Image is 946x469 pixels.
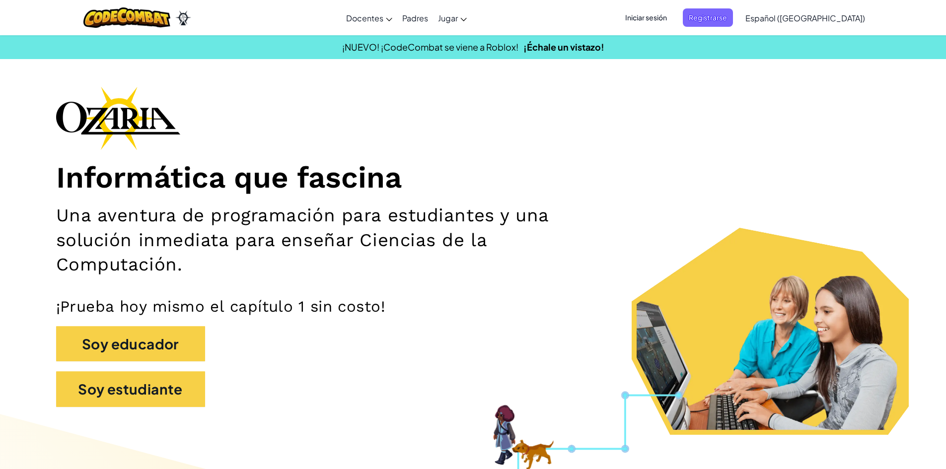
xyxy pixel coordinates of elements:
span: Docentes [346,13,383,23]
img: CodeCombat logo [83,7,170,28]
span: ¡NUEVO! ¡CodeCombat se viene a Roblox! [342,41,518,53]
a: Jugar [433,4,472,31]
button: Iniciar sesión [619,8,673,27]
a: Docentes [341,4,397,31]
a: ¡Échale un vistazo! [523,41,604,53]
h1: Informática que fascina [56,160,890,196]
button: Soy estudiante [56,371,205,407]
button: Registrarse [683,8,733,27]
span: Español ([GEOGRAPHIC_DATA]) [745,13,865,23]
img: Ozaria [175,10,191,25]
button: Soy educador [56,326,205,362]
a: Español ([GEOGRAPHIC_DATA]) [740,4,870,31]
img: Ozaria branding logo [56,86,180,150]
a: Padres [397,4,433,31]
h2: Una aventura de programación para estudiantes y una solución inmediata para enseñar Ciencias de l... [56,203,615,276]
p: ¡Prueba hoy mismo el capítulo 1 sin costo! [56,297,890,316]
span: Jugar [438,13,458,23]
